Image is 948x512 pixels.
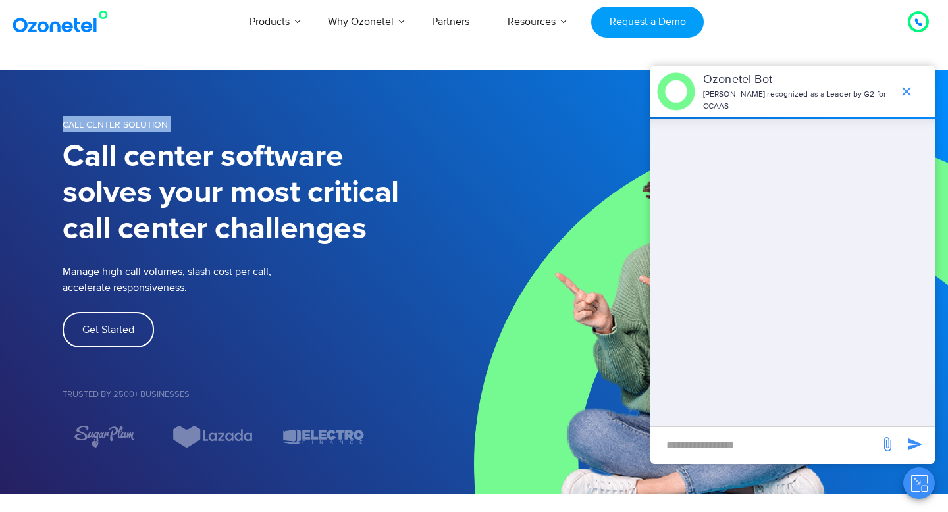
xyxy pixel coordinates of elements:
[63,139,474,247] h1: Call center software solves your most critical call center challenges
[63,425,474,448] div: Image Carousel
[903,467,935,499] button: Close chat
[63,312,154,347] a: Get Started
[172,425,255,448] div: 6 / 7
[391,429,474,445] div: 1 / 7
[82,324,134,335] span: Get Started
[73,425,135,448] img: sugarplum
[63,425,145,448] div: 5 / 7
[703,89,892,113] p: [PERSON_NAME] recognized as a Leader by G2 for CCAAS
[657,72,695,111] img: header
[63,390,474,399] h5: Trusted by 2500+ Businesses
[282,425,365,448] img: electro
[657,434,873,457] div: new-msg-input
[282,425,365,448] div: 7 / 7
[172,425,255,448] img: Lazada
[63,264,359,295] p: Manage high call volumes, slash cost per call, accelerate responsiveness.
[703,71,892,89] p: Ozonetel Bot
[902,431,928,457] span: send message
[591,7,704,38] a: Request a Demo
[874,431,901,457] span: send message
[893,78,920,105] span: end chat or minimize
[63,119,168,130] span: Call Center Solution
